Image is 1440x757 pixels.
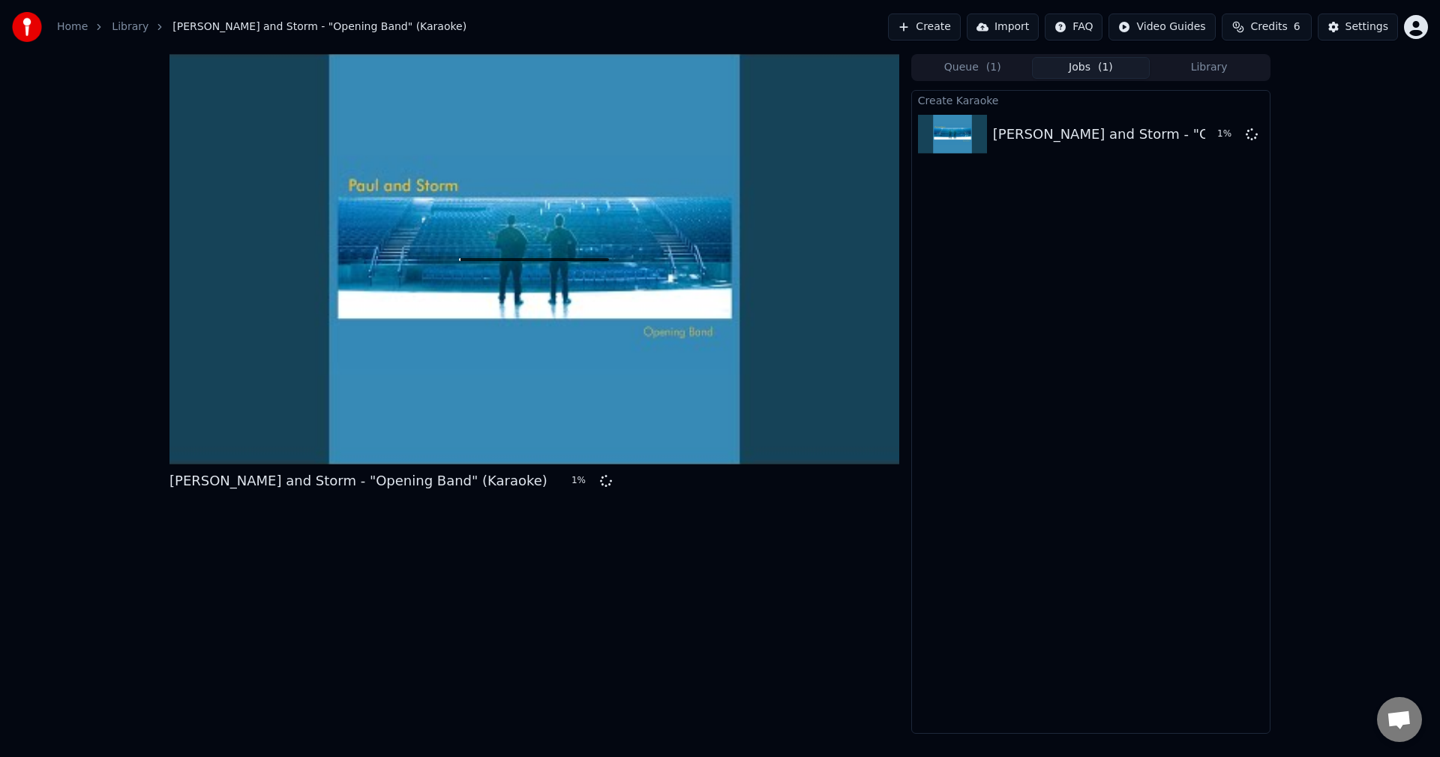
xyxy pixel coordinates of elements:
[1032,57,1150,79] button: Jobs
[888,14,961,41] button: Create
[986,60,1001,75] span: ( 1 )
[1294,20,1300,35] span: 6
[57,20,466,35] nav: breadcrumb
[12,12,42,42] img: youka
[1318,14,1398,41] button: Settings
[912,91,1270,109] div: Create Karaoke
[967,14,1039,41] button: Import
[1098,60,1113,75] span: ( 1 )
[172,20,466,35] span: [PERSON_NAME] and Storm - "Opening Band" (Karaoke)
[1217,128,1240,140] div: 1 %
[913,57,1032,79] button: Queue
[1345,20,1388,35] div: Settings
[1377,697,1422,742] a: Open chat
[1222,14,1312,41] button: Credits6
[571,475,594,487] div: 1 %
[1250,20,1287,35] span: Credits
[1108,14,1215,41] button: Video Guides
[169,470,547,491] div: [PERSON_NAME] and Storm - "Opening Band" (Karaoke)
[1150,57,1268,79] button: Library
[112,20,148,35] a: Library
[993,124,1371,145] div: [PERSON_NAME] and Storm - "Opening Band" (Karaoke)
[57,20,88,35] a: Home
[1045,14,1102,41] button: FAQ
